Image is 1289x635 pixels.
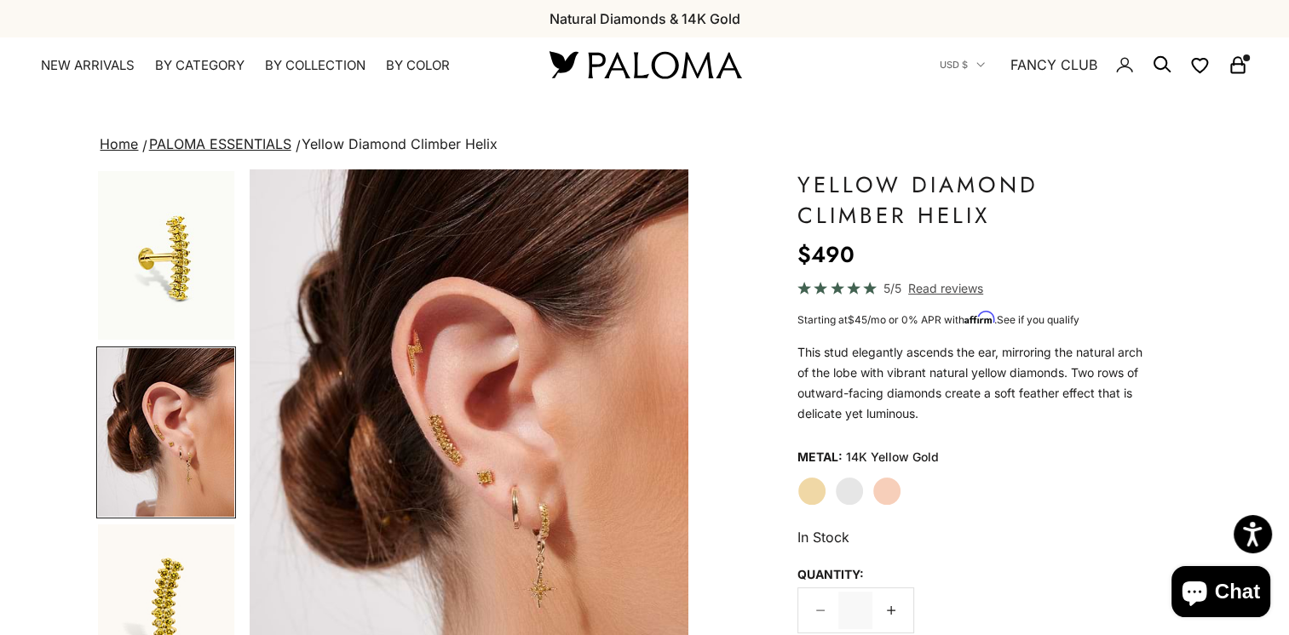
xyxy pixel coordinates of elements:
[265,57,365,74] summary: By Collection
[797,526,1149,548] p: In Stock
[797,562,864,587] legend: Quantity:
[940,57,968,72] span: USD $
[96,169,236,341] button: Go to item 1
[386,57,450,74] summary: By Color
[1166,566,1275,621] inbox-online-store-chat: Shopify online store chat
[302,135,498,152] span: Yellow Diamond Climber Helix
[149,135,291,152] a: PALOMA ESSENTIALS
[848,313,867,326] span: $45
[41,57,509,74] nav: Primary navigation
[797,237,855,272] sale-price: $490
[964,312,994,324] span: Affirm
[550,8,740,30] p: Natural Diamonds & 14K Gold
[41,57,135,74] a: NEW ARRIVALS
[797,169,1149,231] h1: Yellow Diamond Climber Helix
[797,278,1149,298] a: 5/5 Read reviews
[883,278,901,298] span: 5/5
[797,313,1079,326] span: Starting at /mo or 0% APR with .
[908,278,983,298] span: Read reviews
[96,133,1192,157] nav: breadcrumbs
[96,346,236,518] button: Go to item 4
[797,342,1149,424] p: This stud elegantly ascends the ear, mirroring the natural arch of the lobe with vibrant natural ...
[98,171,234,340] img: #YellowGold
[997,313,1079,326] a: See if you qualify - Learn more about Affirm Financing (opens in modal)
[155,57,245,74] summary: By Category
[100,135,138,152] a: Home
[838,592,872,628] input: Change quantity
[98,348,234,517] img: #YellowGold #RoseGold #WhiteGold
[940,37,1248,92] nav: Secondary navigation
[797,444,843,470] legend: Metal:
[940,57,985,72] button: USD $
[846,444,939,470] variant-option-value: 14K Yellow Gold
[1010,54,1097,76] a: FANCY CLUB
